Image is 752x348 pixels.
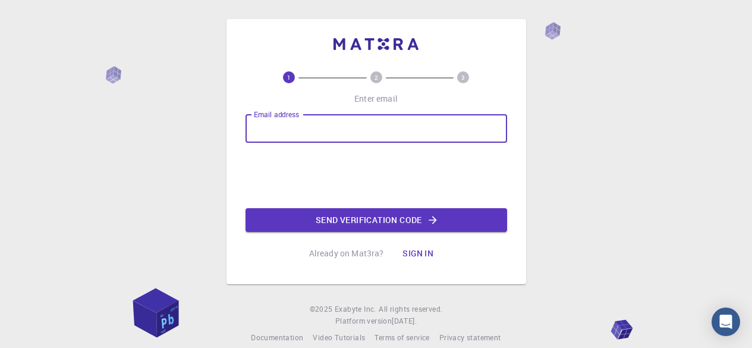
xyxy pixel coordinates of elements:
[461,73,465,81] text: 3
[335,304,376,313] span: Exabyte Inc.
[375,332,429,344] a: Terms of service
[313,332,365,344] a: Video Tutorials
[375,73,378,81] text: 2
[379,303,442,315] span: All rights reserved.
[335,315,392,327] span: Platform version
[246,208,507,232] button: Send verification code
[287,73,291,81] text: 1
[392,315,417,327] a: [DATE].
[439,332,501,344] a: Privacy statement
[335,303,376,315] a: Exabyte Inc.
[254,109,299,120] label: Email address
[375,333,429,342] span: Terms of service
[439,333,501,342] span: Privacy statement
[354,93,398,105] p: Enter email
[251,333,303,342] span: Documentation
[712,308,740,336] div: Open Intercom Messenger
[286,152,467,199] iframe: reCAPTCHA
[392,316,417,325] span: [DATE] .
[309,247,384,259] p: Already on Mat3ra?
[310,303,335,315] span: © 2025
[251,332,303,344] a: Documentation
[313,333,365,342] span: Video Tutorials
[393,242,443,265] button: Sign in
